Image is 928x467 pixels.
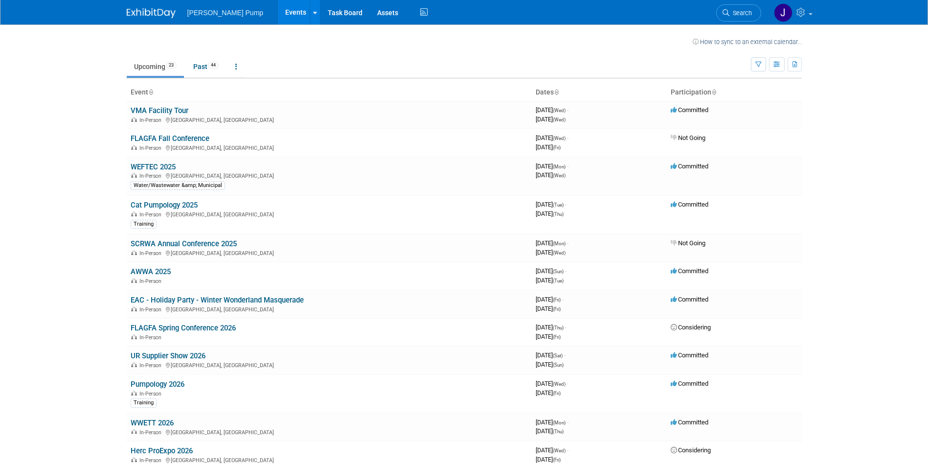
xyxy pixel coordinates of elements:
[131,446,193,455] a: Herc ProExpo 2026
[131,391,137,396] img: In-Person Event
[553,381,566,387] span: (Wed)
[131,456,528,464] div: [GEOGRAPHIC_DATA], [GEOGRAPHIC_DATA]
[536,210,564,217] span: [DATE]
[565,267,566,275] span: -
[131,117,137,122] img: In-Person Event
[139,250,164,257] span: In-Person
[131,106,188,115] a: VMA Facility Tour
[536,171,566,179] span: [DATE]
[131,278,137,283] img: In-Person Event
[131,324,236,332] a: FLAGFA Spring Conference 2026
[553,108,566,113] span: (Wed)
[131,211,137,216] img: In-Person Event
[532,84,667,101] th: Dates
[127,8,176,18] img: ExhibitDay
[536,201,566,208] span: [DATE]
[553,250,566,256] span: (Wed)
[536,324,566,331] span: [DATE]
[553,241,566,246] span: (Mon)
[553,334,561,340] span: (Fri)
[567,106,568,114] span: -
[553,362,564,368] span: (Sun)
[553,173,566,178] span: (Wed)
[553,164,566,169] span: (Mon)
[567,239,568,247] span: -
[208,62,219,69] span: 44
[131,362,137,367] img: In-Person Event
[536,361,564,368] span: [DATE]
[131,250,137,255] img: In-Person Event
[667,84,802,101] th: Participation
[553,353,563,358] span: (Sat)
[553,391,561,396] span: (Fri)
[187,9,264,17] span: [PERSON_NAME] Pump
[553,269,564,274] span: (Sun)
[139,117,164,123] span: In-Person
[553,278,564,283] span: (Tue)
[131,428,528,436] div: [GEOGRAPHIC_DATA], [GEOGRAPHIC_DATA]
[553,429,564,434] span: (Thu)
[671,296,708,303] span: Committed
[131,361,528,369] div: [GEOGRAPHIC_DATA], [GEOGRAPHIC_DATA]
[553,448,566,453] span: (Wed)
[131,201,198,210] a: Cat Pumpology 2025
[536,143,561,151] span: [DATE]
[131,181,225,190] div: Water/Wastewater &amp; Municipal
[148,88,153,96] a: Sort by Event Name
[567,163,568,170] span: -
[536,277,564,284] span: [DATE]
[131,351,205,360] a: UR Supplier Show 2026
[139,362,164,369] span: In-Person
[554,88,559,96] a: Sort by Start Date
[139,457,164,464] span: In-Person
[127,57,184,76] a: Upcoming23
[567,419,568,426] span: -
[139,145,164,151] span: In-Person
[553,457,561,463] span: (Fri)
[536,389,561,397] span: [DATE]
[567,134,568,141] span: -
[131,398,157,407] div: Training
[671,380,708,387] span: Committed
[553,306,561,312] span: (Fri)
[166,62,177,69] span: 23
[186,57,226,76] a: Past44
[536,296,564,303] span: [DATE]
[553,136,566,141] span: (Wed)
[536,333,561,340] span: [DATE]
[131,305,528,313] div: [GEOGRAPHIC_DATA], [GEOGRAPHIC_DATA]
[729,9,752,17] span: Search
[536,163,568,170] span: [DATE]
[139,334,164,341] span: In-Person
[131,380,184,389] a: Pumpology 2026
[536,239,568,247] span: [DATE]
[131,457,137,462] img: In-Person Event
[564,351,566,359] span: -
[671,134,705,141] span: Not Going
[139,211,164,218] span: In-Person
[536,419,568,426] span: [DATE]
[565,201,566,208] span: -
[131,334,137,339] img: In-Person Event
[536,249,566,256] span: [DATE]
[553,145,561,150] span: (Fri)
[671,267,708,275] span: Committed
[711,88,716,96] a: Sort by Participation Type
[536,134,568,141] span: [DATE]
[139,306,164,313] span: In-Person
[671,351,708,359] span: Committed
[131,116,528,123] div: [GEOGRAPHIC_DATA], [GEOGRAPHIC_DATA]
[131,173,137,178] img: In-Person Event
[131,171,528,179] div: [GEOGRAPHIC_DATA], [GEOGRAPHIC_DATA]
[671,106,708,114] span: Committed
[536,116,566,123] span: [DATE]
[693,38,802,46] a: How to sync to an external calendar...
[131,145,137,150] img: In-Person Event
[553,325,564,330] span: (Thu)
[536,380,568,387] span: [DATE]
[131,134,209,143] a: FLAGFA Fall Conference
[139,278,164,284] span: In-Person
[131,267,171,276] a: AWWA 2025
[671,201,708,208] span: Committed
[671,163,708,170] span: Committed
